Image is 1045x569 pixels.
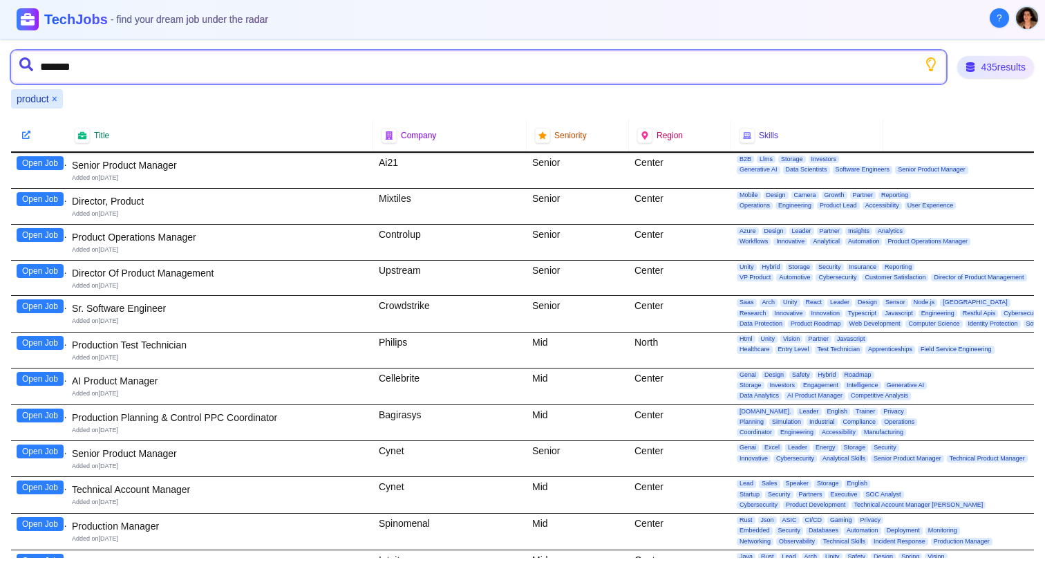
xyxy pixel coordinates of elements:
[1001,310,1044,317] span: Cybersecurity
[797,408,822,416] span: Leader
[72,374,368,388] div: AI Product Manager
[737,274,773,281] span: VP Product
[847,263,880,271] span: Insurance
[813,444,838,451] span: Energy
[871,538,928,545] span: Incident Response
[373,296,527,332] div: Crowdstrike
[807,418,838,426] span: Industrial
[990,8,1009,28] button: About Techjobs
[809,156,840,163] span: Investors
[527,261,629,296] div: Senior
[72,317,368,326] div: Added on [DATE]
[17,336,64,350] button: Open Job
[737,238,771,245] span: Workflows
[737,392,782,400] span: Data Analytics
[802,516,825,524] span: CI/CD
[819,429,858,436] span: Accessibility
[72,534,368,543] div: Added on [DATE]
[759,480,780,487] span: Sales
[919,310,957,317] span: Engineering
[816,371,839,379] span: Hybrid
[947,455,1028,463] span: Technical Product Manager
[373,477,527,513] div: Cynet
[759,130,778,141] span: Skills
[905,202,957,209] span: User Experience
[845,310,879,317] span: Typescript
[629,477,731,513] div: Center
[17,92,49,106] span: product
[885,238,970,245] span: Product Operations Manager
[72,389,368,398] div: Added on [DATE]
[737,418,766,426] span: Planning
[940,299,1010,306] span: [GEOGRAPHIC_DATA]
[17,228,64,242] button: Open Job
[802,553,820,561] span: Arch
[737,299,757,306] span: Saas
[373,333,527,368] div: Philips
[527,405,629,441] div: Mid
[780,299,800,306] span: Unity
[72,194,368,208] div: Director, Product
[44,10,268,29] h1: TechJobs
[767,382,798,389] span: Investors
[834,335,868,343] span: Javascript
[17,372,64,386] button: Open Job
[816,263,844,271] span: Security
[629,514,731,550] div: Center
[629,261,731,296] div: Center
[737,480,756,487] span: Lead
[784,392,845,400] span: AI Product Manager
[737,516,755,524] span: Rust
[924,57,938,71] button: Show search tips
[72,158,368,172] div: Senior Product Manager
[882,263,914,271] span: Reporting
[883,299,908,306] span: Sensor
[72,353,368,362] div: Added on [DATE]
[817,202,860,209] span: Product Lead
[760,299,778,306] span: Arch
[737,371,759,379] span: Genai
[881,408,907,416] span: Privacy
[72,498,368,507] div: Added on [DATE]
[762,227,787,235] span: Design
[815,346,863,353] span: Test Technician
[816,274,859,281] span: Cybersecurity
[997,11,1002,25] span: ?
[629,296,731,332] div: Center
[796,491,825,498] span: Partners
[810,238,842,245] span: Analytical
[72,301,368,315] div: Sr. Software Engineer
[737,429,775,436] span: Coordinator
[820,538,868,545] span: Technical Skills
[863,202,902,209] span: Accessibility
[809,310,843,317] span: Innovation
[527,153,629,188] div: Senior
[737,192,761,199] span: Mobile
[737,455,771,463] span: Innovative
[758,553,777,561] span: Rust
[772,310,806,317] span: Innovative
[862,274,928,281] span: Customer Satisfaction
[925,527,960,534] span: Monitoring
[884,382,928,389] span: Generative AI
[871,444,899,451] span: Security
[72,426,368,435] div: Added on [DATE]
[882,310,916,317] span: Javascript
[844,527,881,534] span: Automation
[789,371,813,379] span: Safety
[629,189,731,224] div: Center
[401,130,436,141] span: Company
[911,299,938,306] span: Node.js
[737,382,764,389] span: Storage
[629,441,731,476] div: Center
[72,447,368,460] div: Senior Product Manager
[960,310,999,317] span: Restful Apis
[758,335,778,343] span: Unity
[855,299,880,306] span: Design
[773,238,807,245] span: Innovative
[737,408,794,416] span: [DOMAIN_NAME].
[881,418,917,426] span: Operations
[778,429,816,436] span: Engineering
[758,516,777,524] span: Json
[827,299,852,306] span: Leader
